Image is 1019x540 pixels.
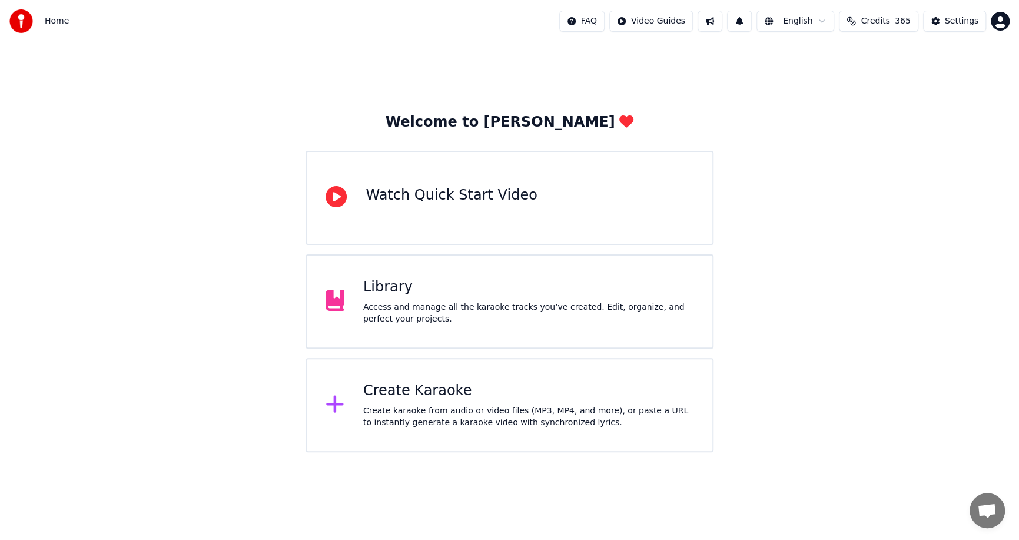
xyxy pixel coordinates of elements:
[363,382,693,400] div: Create Karaoke
[45,15,69,27] span: Home
[9,9,33,33] img: youka
[609,11,693,32] button: Video Guides
[386,113,634,132] div: Welcome to [PERSON_NAME]
[970,493,1005,528] a: Open chat
[366,186,537,205] div: Watch Quick Start Video
[945,15,978,27] div: Settings
[363,278,693,297] div: Library
[923,11,986,32] button: Settings
[363,302,693,325] div: Access and manage all the karaoke tracks you’ve created. Edit, organize, and perfect your projects.
[895,15,911,27] span: 365
[861,15,889,27] span: Credits
[45,15,69,27] nav: breadcrumb
[559,11,605,32] button: FAQ
[839,11,918,32] button: Credits365
[363,405,693,429] div: Create karaoke from audio or video files (MP3, MP4, and more), or paste a URL to instantly genera...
